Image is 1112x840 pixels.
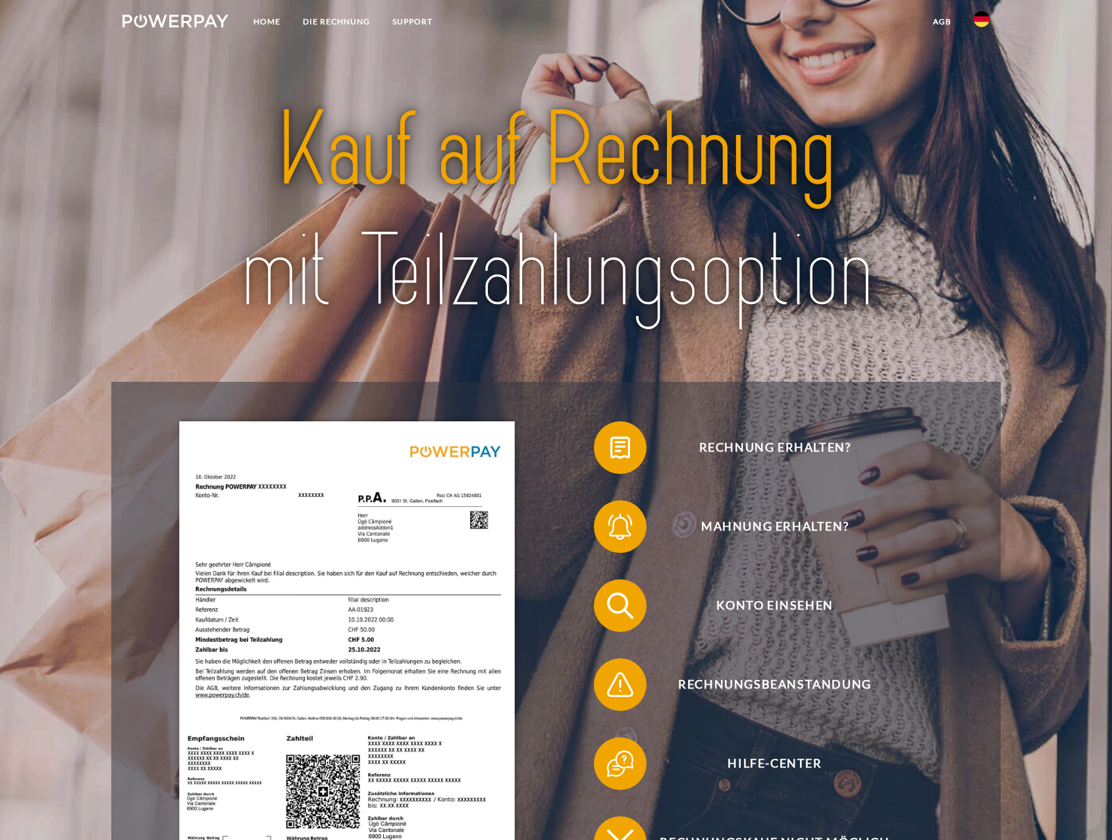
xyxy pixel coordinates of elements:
button: Konto einsehen [594,579,936,632]
img: title-powerpay_de.svg [165,84,947,339]
button: Hilfe-Center [594,737,936,790]
a: agb [922,10,963,34]
span: Konto einsehen [614,579,936,632]
button: Rechnung erhalten? [594,421,936,474]
iframe: Schaltfläche zum Öffnen des Messaging-Fensters [1059,787,1101,829]
span: Hilfe-Center [614,737,936,790]
button: Rechnungsbeanstandung [594,658,936,711]
img: qb_search.svg [604,589,637,622]
span: Rechnung erhalten? [614,421,936,474]
img: de [974,11,990,27]
a: Home [242,10,292,34]
span: Rechnungsbeanstandung [614,658,936,711]
button: Mahnung erhalten? [594,500,936,553]
a: SUPPORT [381,10,444,34]
img: logo-powerpay-white.svg [122,14,228,28]
img: qb_help.svg [604,747,637,780]
span: Mahnung erhalten? [614,500,936,553]
a: DIE RECHNUNG [292,10,381,34]
img: qb_warning.svg [604,668,637,701]
img: qb_bill.svg [604,431,637,464]
img: qb_bell.svg [604,510,637,543]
